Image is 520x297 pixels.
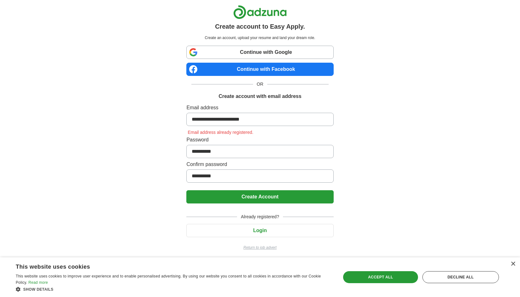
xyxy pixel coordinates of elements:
[343,271,418,283] div: Accept all
[218,93,301,100] h1: Create account with email address
[186,130,255,135] span: Email address already registered.
[186,136,333,144] label: Password
[186,46,333,59] a: Continue with Google
[23,287,54,292] span: Show details
[16,261,315,271] div: This website uses cookies
[233,5,287,19] img: Adzuna logo
[186,245,333,250] a: Return to job advert
[511,262,515,266] div: Close
[253,81,267,88] span: OR
[28,280,48,285] a: Read more, opens a new window
[16,286,331,292] div: Show details
[186,161,333,168] label: Confirm password
[16,274,321,285] span: This website uses cookies to improve user experience and to enable personalised advertising. By u...
[215,22,305,31] h1: Create account to Easy Apply.
[237,214,283,220] span: Already registered?
[188,35,332,41] p: Create an account, upload your resume and land your dream role.
[186,190,333,203] button: Create Account
[186,104,333,111] label: Email address
[186,63,333,76] a: Continue with Facebook
[422,271,499,283] div: Decline all
[186,224,333,237] button: Login
[186,228,333,233] a: Login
